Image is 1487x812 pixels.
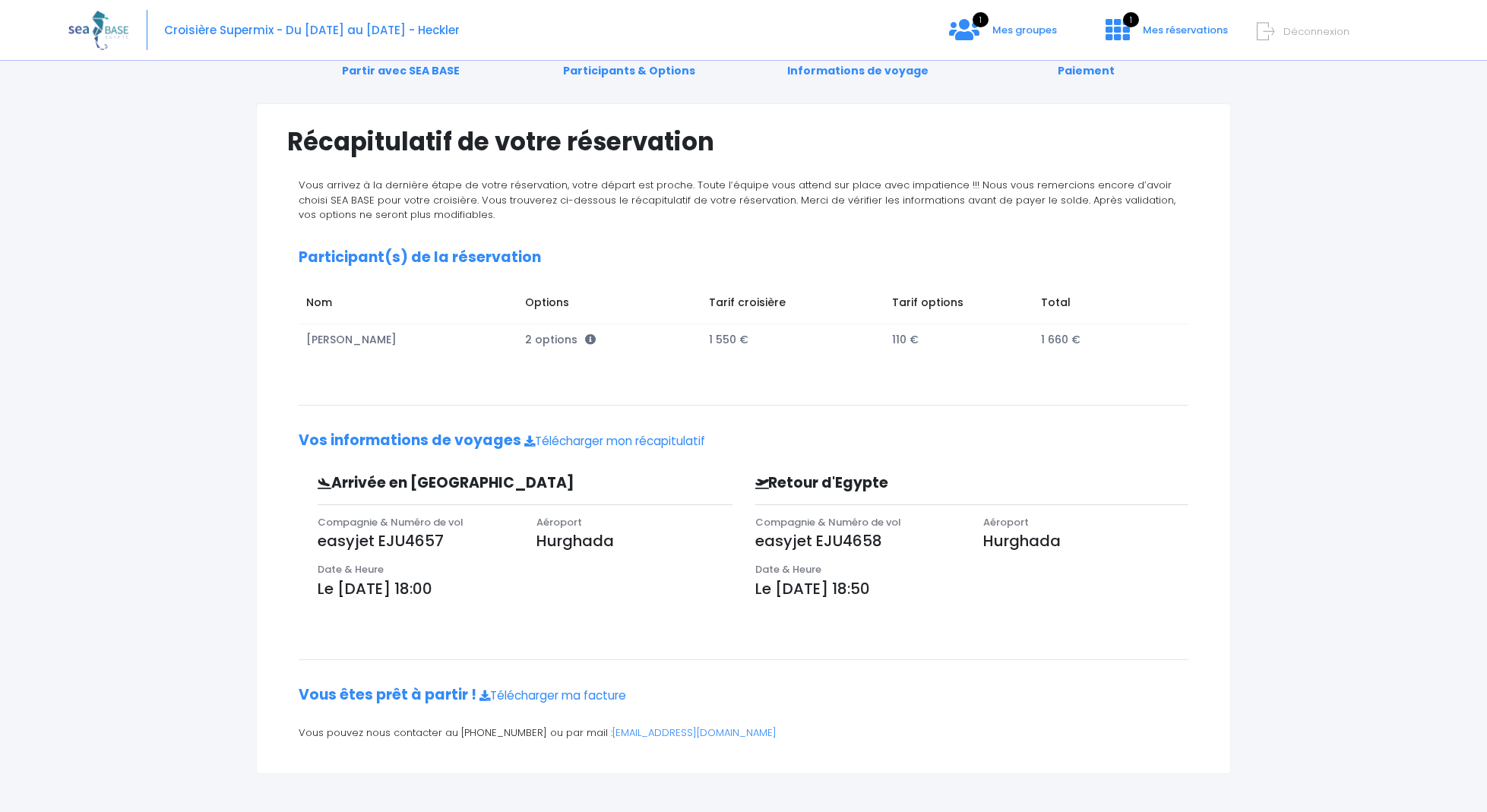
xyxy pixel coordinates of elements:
[755,562,821,577] span: Date & Heure
[479,687,626,703] a: Télécharger ma facture
[318,577,732,600] p: Le [DATE] 18:00
[1093,28,1237,43] a: 1 Mes réservations
[755,515,901,529] span: Compagnie & Numéro de vol
[983,529,1188,552] p: Hurghada
[299,432,1188,450] h2: Vos informations de voyages
[701,324,885,355] td: 1 550 €
[937,28,1069,43] a: 1 Mes groupes
[318,515,464,529] span: Compagnie & Numéro de vol
[755,529,960,552] p: easyjet EJU4658
[1034,287,1174,324] td: Total
[306,475,634,492] h3: Arrivée en [GEOGRAPHIC_DATA]
[299,249,1188,267] h2: Participant(s) de la réservation
[536,529,732,552] p: Hurghada
[1283,24,1349,39] span: Déconnexion
[536,515,582,529] span: Aéroport
[1034,324,1174,355] td: 1 660 €
[318,529,514,552] p: easyjet EJU4657
[525,332,596,347] span: 2 options
[744,475,1086,492] h3: Retour d'Egypte
[299,287,518,324] td: Nom
[1143,23,1228,37] span: Mes réservations
[701,287,885,324] td: Tarif croisière
[885,324,1034,355] td: 110 €
[299,178,1175,222] span: Vous arrivez à la dernière étape de votre réservation, votre départ est proche. Toute l’équipe vo...
[973,12,989,27] span: 1
[612,725,777,740] a: [EMAIL_ADDRESS][DOMAIN_NAME]
[299,725,1188,741] p: Vous pouvez nous contacter au [PHONE_NUMBER] ou par mail :
[299,324,518,355] td: [PERSON_NAME]
[518,287,701,324] td: Options
[755,577,1189,600] p: Le [DATE] 18:50
[885,287,1034,324] td: Tarif options
[287,127,1200,156] h1: Récapitulatif de votre réservation
[318,562,384,577] span: Date & Heure
[524,433,705,449] a: Télécharger mon récapitulatif
[299,687,1188,704] h2: Vous êtes prêt à partir !
[164,22,460,38] span: Croisière Supermix - Du [DATE] au [DATE] - Heckler
[992,23,1057,37] span: Mes groupes
[1123,12,1139,27] span: 1
[983,515,1029,529] span: Aéroport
